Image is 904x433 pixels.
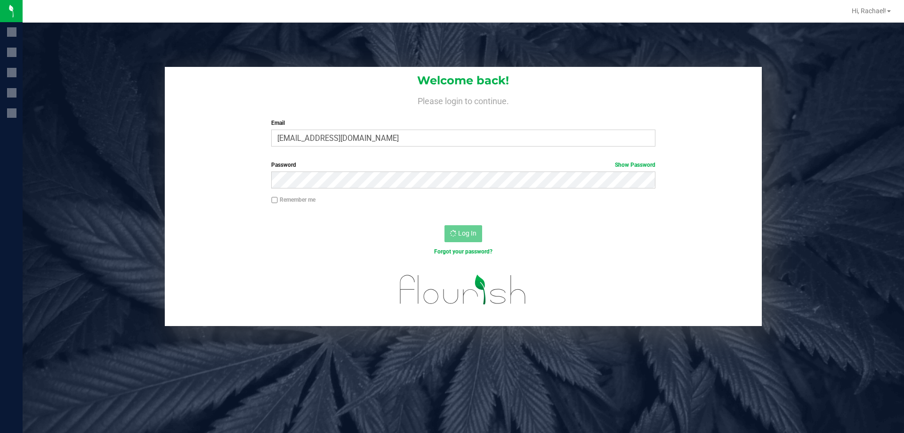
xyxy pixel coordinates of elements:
[458,229,476,237] span: Log In
[852,7,886,15] span: Hi, Rachael!
[444,225,482,242] button: Log In
[434,248,492,255] a: Forgot your password?
[271,119,655,127] label: Email
[165,74,762,87] h1: Welcome back!
[271,162,296,168] span: Password
[271,197,278,204] input: Remember me
[388,266,538,314] img: flourish_logo.svg
[271,196,315,204] label: Remember me
[615,162,655,168] a: Show Password
[165,94,762,106] h4: Please login to continue.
